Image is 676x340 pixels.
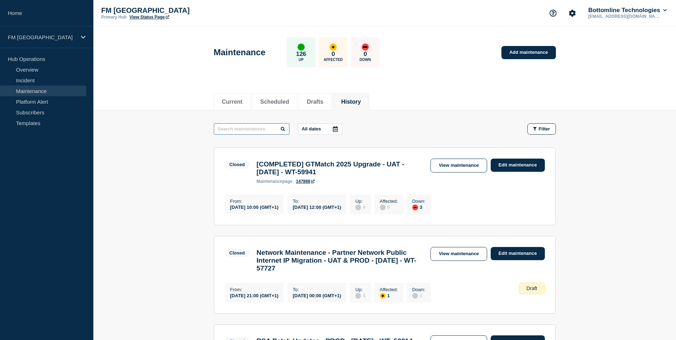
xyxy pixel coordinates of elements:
a: Add maintenance [501,46,556,59]
a: View maintenance [430,159,487,172]
div: 3 [412,204,425,210]
p: [EMAIL_ADDRESS][DOMAIN_NAME] [587,14,661,19]
p: 0 [363,51,367,58]
div: disabled [412,293,418,299]
p: Down [360,58,371,62]
button: Bottomline Technologies [587,7,668,14]
p: Down : [412,199,425,204]
p: Affected [324,58,342,62]
div: [DATE] 12:00 (GMT+1) [293,204,341,210]
div: 0 [412,292,425,299]
div: 0 [355,204,365,210]
p: 126 [296,51,306,58]
div: disabled [355,293,361,299]
div: disabled [355,205,361,210]
div: 1 [380,292,398,299]
button: History [341,99,361,105]
p: FM [GEOGRAPHIC_DATA] [8,34,76,40]
h1: Maintenance [214,47,265,57]
a: View maintenance [430,247,487,261]
div: affected [330,43,337,51]
p: From : [230,199,279,204]
a: 147888 [296,179,315,184]
p: From : [230,287,279,292]
p: Primary Hub [101,15,127,20]
p: Affected : [380,199,398,204]
button: Support [546,6,561,21]
p: To : [293,287,341,292]
div: down [362,43,369,51]
p: To : [293,199,341,204]
div: Draft [519,283,545,294]
h3: [COMPLETED] GTMatch 2025 Upgrade - UAT - [DATE] - WT-59941 [257,160,424,176]
a: View Status Page [129,15,169,20]
button: Drafts [307,99,323,105]
p: Up : [355,199,365,204]
p: FM [GEOGRAPHIC_DATA] [101,6,244,15]
button: Current [222,99,243,105]
div: disabled [380,205,386,210]
p: 0 [331,51,335,58]
div: Closed [229,162,245,167]
p: Down : [412,287,425,292]
div: [DATE] 10:00 (GMT+1) [230,204,279,210]
p: Up [299,58,304,62]
span: Filter [539,126,550,132]
div: [DATE] 00:00 (GMT+1) [293,292,341,298]
a: Edit maintenance [491,159,545,172]
p: page [257,179,293,184]
div: Closed [229,250,245,256]
p: Up : [355,287,365,292]
div: 0 [380,204,398,210]
div: 0 [355,292,365,299]
input: Search maintenances [214,123,289,135]
div: affected [380,293,386,299]
button: Account settings [565,6,580,21]
button: All dates [298,123,342,135]
a: Edit maintenance [491,247,545,260]
button: Filter [527,123,556,135]
button: Scheduled [260,99,289,105]
div: down [412,205,418,210]
span: maintenance [257,179,283,184]
p: Affected : [380,287,398,292]
h3: Network Maintenance - Partner Network Public Internet IP Migration - UAT & PROD - [DATE] - WT-57727 [257,249,424,272]
div: [DATE] 21:00 (GMT+1) [230,292,279,298]
p: All dates [302,126,321,132]
div: up [298,43,305,51]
